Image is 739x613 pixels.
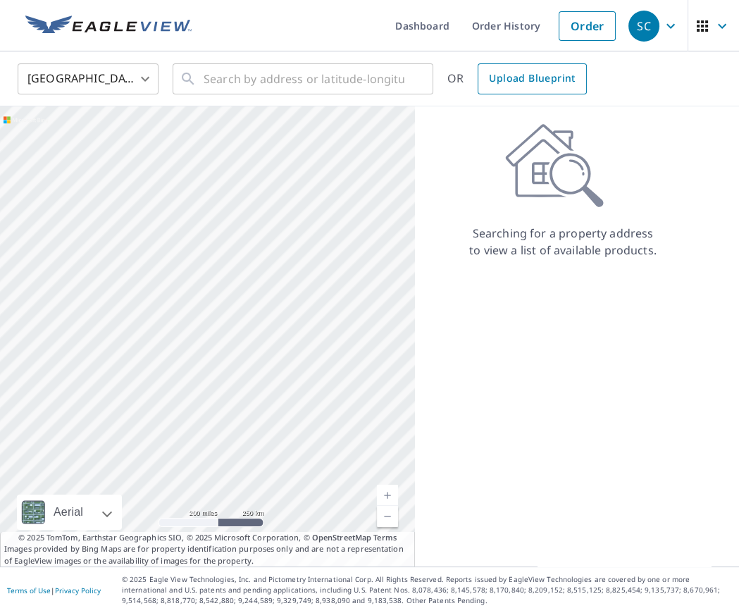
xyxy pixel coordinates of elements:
p: Searching for a property address to view a list of available products. [468,225,657,259]
div: OR [447,63,587,94]
p: | [7,586,101,595]
a: Privacy Policy [55,586,101,595]
div: Aerial [17,495,122,530]
a: Upload Blueprint [478,63,586,94]
a: OpenStreetMap [312,532,371,543]
div: [GEOGRAPHIC_DATA] [18,59,159,99]
p: © 2025 Eagle View Technologies, Inc. and Pictometry International Corp. All Rights Reserved. Repo... [122,574,732,606]
img: EV Logo [25,16,192,37]
a: Order [559,11,616,41]
div: SC [628,11,659,42]
span: © 2025 TomTom, Earthstar Geographics SIO, © 2025 Microsoft Corporation, © [18,532,397,544]
a: Current Level 5, Zoom Out [377,506,398,527]
span: Upload Blueprint [489,70,575,87]
a: Current Level 5, Zoom In [377,485,398,506]
input: Search by address or latitude-longitude [204,59,404,99]
a: Terms of Use [7,586,51,595]
div: Aerial [49,495,87,530]
a: Terms [373,532,397,543]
